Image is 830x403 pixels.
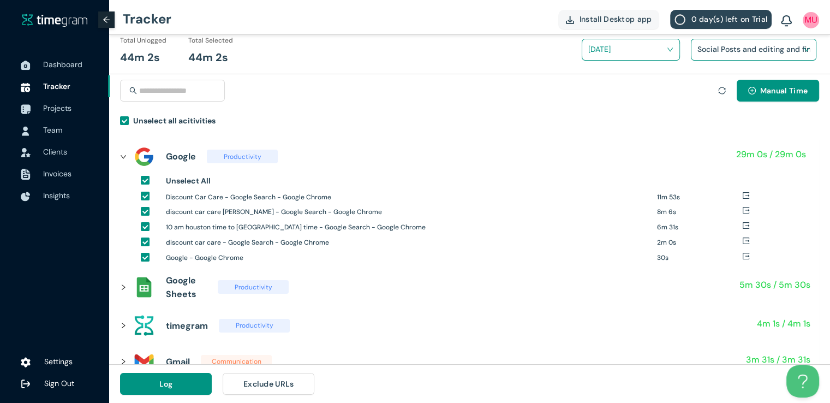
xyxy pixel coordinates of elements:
[43,147,67,157] span: Clients
[166,274,207,301] h1: Google Sheets
[566,16,574,24] img: DownloadApp
[748,87,756,96] span: plus-circle
[43,60,82,69] span: Dashboard
[133,146,155,168] img: assets%2Ficons%2Ficons8-google-240.png
[188,35,233,46] h1: Total Selected
[166,192,649,203] h1: Discount Car Care - Google Search - Google Chrome
[21,61,31,70] img: DashboardIcon
[166,355,190,369] h1: Gmail
[781,15,792,27] img: BellIcon
[43,169,71,179] span: Invoices
[739,278,810,292] h1: 5m 30s / 5m 30s
[760,85,808,97] span: Manual Time
[129,87,137,94] span: search
[133,351,155,372] img: assets%2Ficons%2Ficons8-gmail-240.png
[21,148,31,157] img: InvoiceIcon
[21,169,31,180] img: InvoiceIcon
[159,378,173,390] span: Log
[737,80,819,102] button: plus-circleManual Time
[697,41,826,57] h1: Social Posts and editing and finalizing
[218,280,289,294] span: Productivity
[718,87,726,94] span: sync
[223,373,314,395] button: Exclude URLs
[123,3,171,35] h1: Tracker
[21,357,31,368] img: settings.78e04af822cf15d41b38c81147b09f22.svg
[21,82,31,92] img: TimeTrackerIcon
[736,147,806,161] h1: 29m 0s / 29m 0s
[742,206,750,214] span: export
[803,12,819,28] img: UserIcon
[21,104,31,114] img: ProjectIcon
[133,315,155,336] img: assets%2Ficons%2Ftg.png
[691,13,767,25] span: 0 day(s) left on Trial
[742,237,750,245] span: export
[44,378,74,388] span: Sign Out
[243,378,294,390] span: Exclude URLs
[21,126,31,136] img: UserIcon
[166,175,211,187] h1: Unselect All
[21,379,31,389] img: logOut.ca60ddd252d7bab9102ea2608abe0238.svg
[43,191,70,200] span: Insights
[43,103,71,113] span: Projects
[22,13,87,26] img: timegram
[742,252,750,260] span: export
[219,319,290,333] span: Productivity
[166,253,649,263] h1: Google - Google Chrome
[133,276,155,298] img: assets%2Ficons%2Fsheets_official.png
[657,192,742,203] h1: 11m 53s
[120,284,127,291] span: right
[166,150,196,163] h1: Google
[120,358,127,365] span: right
[166,319,208,333] h1: timegram
[44,357,73,366] span: Settings
[43,81,70,91] span: Tracker
[657,207,742,217] h1: 8m 6s
[120,153,127,160] span: right
[43,125,62,135] span: Team
[657,253,742,263] h1: 30s
[670,10,772,29] button: 0 day(s) left on Trial
[103,16,110,23] span: arrow-left
[21,192,31,201] img: InsightsIcon
[207,150,278,163] span: Productivity
[120,49,160,66] h1: 44m 2s
[742,222,750,229] span: export
[120,322,127,329] span: right
[166,207,649,217] h1: discount car care [PERSON_NAME] - Google Search - Google Chrome
[558,10,660,29] button: Install Desktop app
[120,35,166,46] h1: Total Unlogged
[657,238,742,248] h1: 2m 0s
[133,115,216,127] h1: Unselect all acitivities
[742,192,750,199] span: export
[166,238,649,248] h1: discount car care - Google Search - Google Chrome
[786,365,819,398] iframe: Toggle Customer Support
[757,317,810,330] h1: 4m 1s / 4m 1s
[188,49,228,66] h1: 44m 2s
[166,222,649,233] h1: 10 am houston time to [GEOGRAPHIC_DATA] time - Google Search - Google Chrome
[22,13,87,27] a: timegram
[201,355,272,369] span: Communication
[580,13,652,25] span: Install Desktop app
[120,373,212,395] button: Log
[657,222,742,233] h1: 6m 31s
[746,353,810,366] h1: 3m 31s / 3m 31s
